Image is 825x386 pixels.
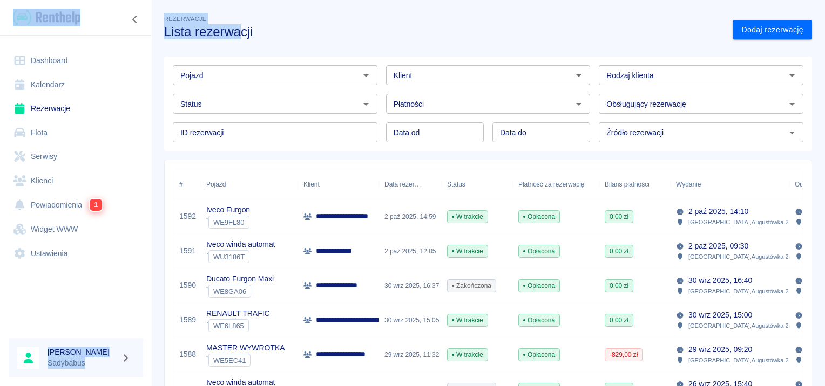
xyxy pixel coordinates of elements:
[209,253,249,261] span: WU3186T
[206,169,226,199] div: Pojazd
[448,281,496,291] span: Zakończona
[9,96,143,121] a: Rezerwacje
[206,204,250,216] p: Iveco Furgon
[90,199,102,211] span: 1
[303,169,320,199] div: Klient
[519,212,559,222] span: Opłacona
[209,287,251,295] span: WE8GA06
[206,319,270,332] div: `
[9,192,143,217] a: Powiadomienia1
[379,234,442,268] div: 2 paź 2025, 12:05
[209,322,248,330] span: WE6L865
[206,342,285,354] p: MASTER WYWROTKA
[676,169,701,199] div: Wydanie
[519,246,559,256] span: Opłacona
[513,169,599,199] div: Płatność za rezerwację
[701,177,716,192] button: Sort
[671,169,789,199] div: Wydanie
[201,169,298,199] div: Pojazd
[298,169,379,199] div: Klient
[421,177,436,192] button: Sort
[174,169,201,199] div: #
[359,96,374,112] button: Otwórz
[379,268,442,303] div: 30 wrz 2025, 16:37
[9,9,80,26] a: Renthelp logo
[605,169,650,199] div: Bilans płatności
[447,169,465,199] div: Status
[688,252,796,261] p: [GEOGRAPHIC_DATA] , Augustówka 22A
[492,122,590,142] input: DD.MM.YYYY
[688,355,796,365] p: [GEOGRAPHIC_DATA] , Augustówka 22A
[688,309,752,321] p: 30 wrz 2025, 15:00
[688,344,752,355] p: 29 wrz 2025, 09:20
[206,308,270,319] p: RENAULT TRAFIC
[359,68,374,83] button: Otwórz
[599,169,671,199] div: Bilans płatności
[448,350,488,360] span: W trakcie
[179,211,196,222] a: 1592
[605,281,633,291] span: 0,00 zł
[164,16,206,22] span: Rezerwacje
[688,286,796,296] p: [GEOGRAPHIC_DATA] , Augustówka 22A
[448,246,488,256] span: W trakcie
[688,275,752,286] p: 30 wrz 2025, 16:40
[605,350,642,360] span: -829,00 zł
[518,169,585,199] div: Płatność za rezerwację
[206,250,275,263] div: `
[9,73,143,97] a: Kalendarz
[519,350,559,360] span: Opłacona
[379,169,442,199] div: Data rezerwacji
[733,20,812,40] a: Dodaj rezerwację
[9,144,143,169] a: Serwisy
[206,273,274,285] p: Ducato Furgon Maxi
[179,349,196,360] a: 1588
[209,356,250,364] span: WE5EC41
[179,245,196,257] a: 1591
[179,314,196,326] a: 1589
[206,354,285,367] div: `
[206,239,275,250] p: Iveco winda automat
[688,217,796,227] p: [GEOGRAPHIC_DATA] , Augustówka 22A
[13,9,80,26] img: Renthelp logo
[519,281,559,291] span: Opłacona
[164,24,724,39] h3: Lista rezerwacji
[785,125,800,140] button: Otwórz
[179,169,183,199] div: #
[571,68,586,83] button: Otwórz
[519,315,559,325] span: Opłacona
[442,169,513,199] div: Status
[206,216,250,229] div: `
[448,315,488,325] span: W trakcie
[688,206,748,217] p: 2 paź 2025, 14:10
[571,96,586,112] button: Otwórz
[9,121,143,145] a: Flota
[379,303,442,337] div: 30 wrz 2025, 15:05
[785,96,800,112] button: Otwórz
[379,199,442,234] div: 2 paź 2025, 14:59
[605,246,633,256] span: 0,00 zł
[9,242,143,266] a: Ustawienia
[688,321,796,330] p: [GEOGRAPHIC_DATA] , Augustówka 22A
[785,68,800,83] button: Otwórz
[688,240,748,252] p: 2 paź 2025, 09:30
[448,212,488,222] span: W trakcie
[9,169,143,193] a: Klienci
[48,347,117,357] h6: [PERSON_NAME]
[605,212,633,222] span: 0,00 zł
[384,169,421,199] div: Data rezerwacji
[9,49,143,73] a: Dashboard
[209,218,249,226] span: WE9FL80
[179,280,196,291] a: 1590
[48,357,117,369] p: Sadybabus
[379,337,442,372] div: 29 wrz 2025, 11:32
[605,315,633,325] span: 0,00 zł
[386,122,484,142] input: DD.MM.YYYY
[127,12,143,26] button: Zwiń nawigację
[9,217,143,242] a: Widget WWW
[206,285,274,298] div: `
